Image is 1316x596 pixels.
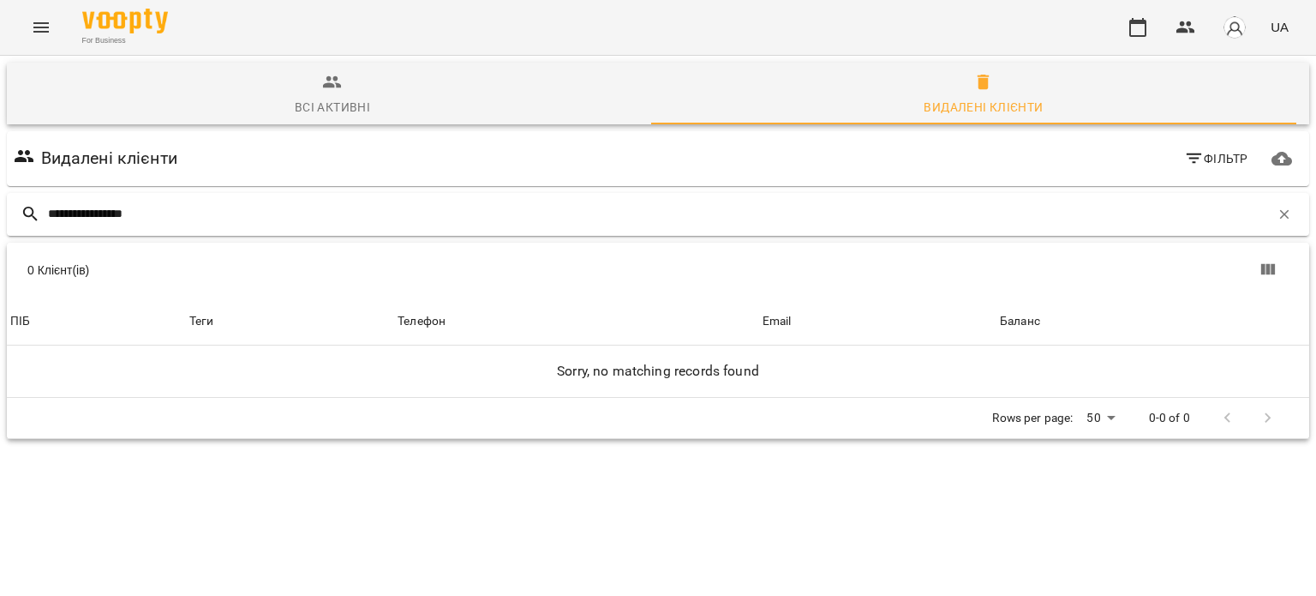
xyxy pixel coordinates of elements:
div: Sort [10,311,30,332]
span: UA [1271,18,1289,36]
div: Баланс [1000,311,1040,332]
div: Email [763,311,792,332]
div: Table Toolbar [7,243,1309,298]
h6: Видалені клієнти [41,145,177,172]
img: Voopty Logo [82,9,168,33]
button: UA [1264,11,1295,43]
span: ПІБ [10,311,182,332]
span: Email [763,311,993,332]
div: Всі активні [295,97,370,117]
p: Rows per page: [992,410,1073,427]
div: Sort [1000,311,1040,332]
img: avatar_s.png [1223,15,1247,39]
div: Sort [763,311,792,332]
span: Телефон [398,311,755,332]
button: Фільтр [1177,143,1255,174]
button: Показати колонки [1247,250,1289,291]
span: Фільтр [1184,148,1248,169]
div: Видалені клієнти [924,97,1043,117]
div: Телефон [398,311,446,332]
div: 50 [1080,406,1121,430]
p: 0-0 of 0 [1149,410,1190,427]
button: Menu [21,7,62,48]
span: Баланс [1000,311,1306,332]
div: ПІБ [10,311,30,332]
div: Sort [398,311,446,332]
div: 0 Клієнт(ів) [27,262,668,279]
div: Теги [189,311,391,332]
span: For Business [82,35,168,46]
h6: Sorry, no matching records found [10,359,1306,383]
